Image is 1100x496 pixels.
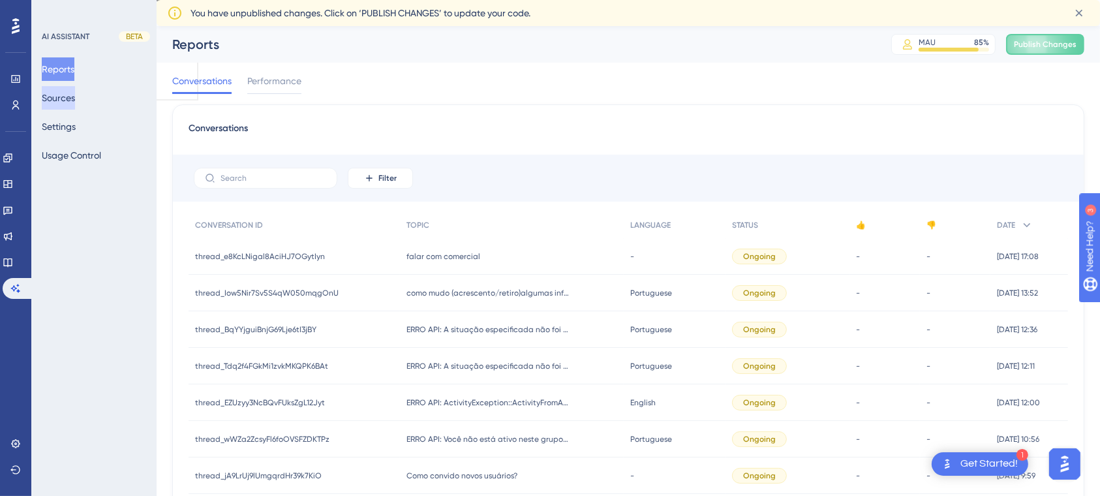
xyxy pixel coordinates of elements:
[743,434,776,444] span: Ongoing
[926,288,930,298] span: -
[856,397,860,408] span: -
[926,397,930,408] span: -
[630,324,672,335] span: Portuguese
[743,251,776,262] span: Ongoing
[919,37,936,48] div: MAU
[406,220,429,230] span: TOPIC
[974,37,989,48] div: 85 %
[997,251,1039,262] span: [DATE] 17:08
[630,251,634,262] span: -
[42,144,101,167] button: Usage Control
[743,288,776,298] span: Ongoing
[42,115,76,138] button: Settings
[630,288,672,298] span: Portuguese
[172,73,232,89] span: Conversations
[630,471,634,481] span: -
[630,361,672,371] span: Portuguese
[997,220,1015,230] span: DATE
[1045,444,1084,484] iframe: UserGuiding AI Assistant Launcher
[42,57,74,81] button: Reports
[630,397,656,408] span: English
[926,434,930,444] span: -
[195,434,329,444] span: thread_wWZa2ZcsyFl6foOVSFZDKTPz
[119,31,150,42] div: BETA
[960,457,1018,471] div: Get Started!
[630,220,671,230] span: LANGUAGE
[221,174,326,183] input: Search
[378,173,397,183] span: Filter
[743,324,776,335] span: Ongoing
[926,324,930,335] span: -
[195,288,339,298] span: thread_Iow5Nir7Sv5S4qW050mqgOnU
[42,86,75,110] button: Sources
[732,220,758,230] span: STATUS
[997,361,1035,371] span: [DATE] 12:11
[1014,39,1077,50] span: Publish Changes
[189,121,248,144] span: Conversations
[932,452,1028,476] div: Open Get Started! checklist, remaining modules: 1
[406,397,570,408] span: ERRO API: ActivityException::ActivityFromAnotherAccountError
[195,361,328,371] span: thread_Tdq2f4FGkMi1zvkMKQPK6BAt
[195,397,325,408] span: thread_EZUzyy3NcBQvFUksZgL12Jyt
[997,434,1039,444] span: [DATE] 10:56
[743,471,776,481] span: Ongoing
[172,35,859,54] div: Reports
[630,434,672,444] span: Portuguese
[743,361,776,371] span: Ongoing
[743,397,776,408] span: Ongoing
[247,73,301,89] span: Performance
[856,434,860,444] span: -
[940,456,955,472] img: launcher-image-alternative-text
[406,434,570,444] span: ERRO API: Você não está ativo neste grupo de trabalho.
[31,3,82,19] span: Need Help?
[191,5,530,21] span: You have unpublished changes. Click on ‘PUBLISH CHANGES’ to update your code.
[91,7,95,17] div: 3
[926,361,930,371] span: -
[997,324,1037,335] span: [DATE] 12:36
[42,31,89,42] div: AI ASSISTANT
[997,288,1038,298] span: [DATE] 13:52
[348,168,413,189] button: Filter
[856,361,860,371] span: -
[926,220,936,230] span: 👎
[1006,34,1084,55] button: Publish Changes
[195,220,263,230] span: CONVERSATION ID
[406,288,570,298] span: como mudo (acrescento/retiro)algumas informaçãoes da capa do meu projeto
[406,251,480,262] span: falar com comercial
[406,471,517,481] span: Como convido novos usuários?
[856,288,860,298] span: -
[1016,449,1028,461] div: 1
[926,251,930,262] span: -
[856,324,860,335] span: -
[195,251,325,262] span: thread_e8KcLNigal8AciHJ7OGytIyn
[195,324,316,335] span: thread_BqYYjguiBnjG69Lje6tI3jBY
[406,361,570,371] span: ERRO API: A situação especificada não foi encontrada no grupo de trabalho indicado.
[856,251,860,262] span: -
[406,324,570,335] span: ERRO API: A situação especificada não foi encontrada no grupo de trabalho indicado.
[195,471,322,481] span: thread_jA9LrUj9lUmgqrdHr39k7KiO
[997,397,1040,408] span: [DATE] 12:00
[856,471,860,481] span: -
[926,471,930,481] span: -
[856,220,866,230] span: 👍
